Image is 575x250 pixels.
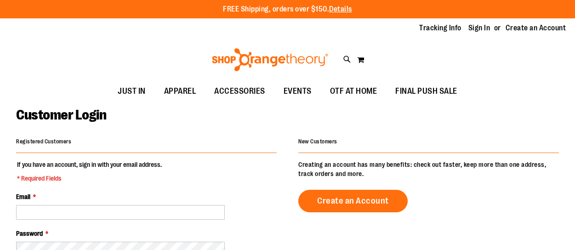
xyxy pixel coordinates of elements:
a: APPAREL [155,81,205,102]
a: FINAL PUSH SALE [386,81,467,102]
span: * Required Fields [17,174,162,183]
a: JUST IN [108,81,155,102]
span: FINAL PUSH SALE [395,81,457,102]
span: Password [16,230,43,237]
strong: Registered Customers [16,138,71,145]
span: Customer Login [16,107,106,123]
span: EVENTS [284,81,312,102]
strong: New Customers [298,138,337,145]
span: ACCESSORIES [214,81,265,102]
a: Tracking Info [419,23,461,33]
img: Shop Orangetheory [211,48,330,71]
a: Sign In [468,23,490,33]
a: OTF AT HOME [321,81,387,102]
a: ACCESSORIES [205,81,274,102]
a: Create an Account [506,23,566,33]
a: EVENTS [274,81,321,102]
span: Email [16,193,30,200]
p: FREE Shipping, orders over $150. [223,4,352,15]
span: JUST IN [118,81,146,102]
a: Create an Account [298,190,408,212]
span: APPAREL [164,81,196,102]
legend: If you have an account, sign in with your email address. [16,160,163,183]
a: Details [329,5,352,13]
p: Creating an account has many benefits: check out faster, keep more than one address, track orders... [298,160,559,178]
span: OTF AT HOME [330,81,377,102]
span: Create an Account [317,196,389,206]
